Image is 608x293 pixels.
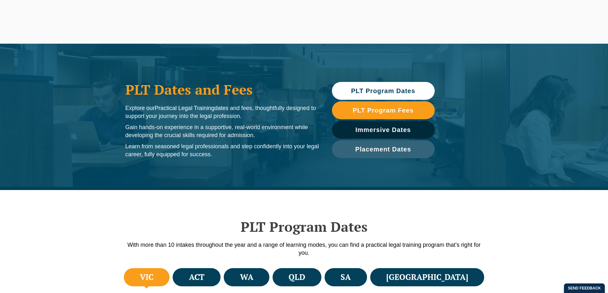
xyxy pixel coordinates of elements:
[332,121,435,139] a: Immersive Dates
[189,272,205,282] h4: ACT
[332,101,435,119] a: PLT Program Fees
[355,146,411,152] span: Placement Dates
[122,241,486,257] p: With more than 10 intakes throughout the year and a range of learning modes, you can find a pract...
[125,104,319,120] p: Explore our dates and fees, thoughtfully designed to support your journey into the legal profession.
[332,82,435,100] a: PLT Program Dates
[289,272,305,282] h4: QLD
[125,123,319,139] p: Gain hands-on experience in a supportive, real-world environment while developing the crucial ski...
[122,219,486,235] h2: PLT Program Dates
[332,140,435,158] a: Placement Dates
[351,88,415,94] span: PLT Program Dates
[386,272,468,282] h4: [GEOGRAPHIC_DATA]
[125,82,319,98] h1: PLT Dates and Fees
[140,272,154,282] h4: VIC
[353,107,414,114] span: PLT Program Fees
[356,127,411,133] span: Immersive Dates
[155,105,214,111] span: Practical Legal Training
[341,272,351,282] h4: SA
[125,143,319,158] p: Learn from seasoned legal professionals and step confidently into your legal career, fully equipp...
[240,272,253,282] h4: WA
